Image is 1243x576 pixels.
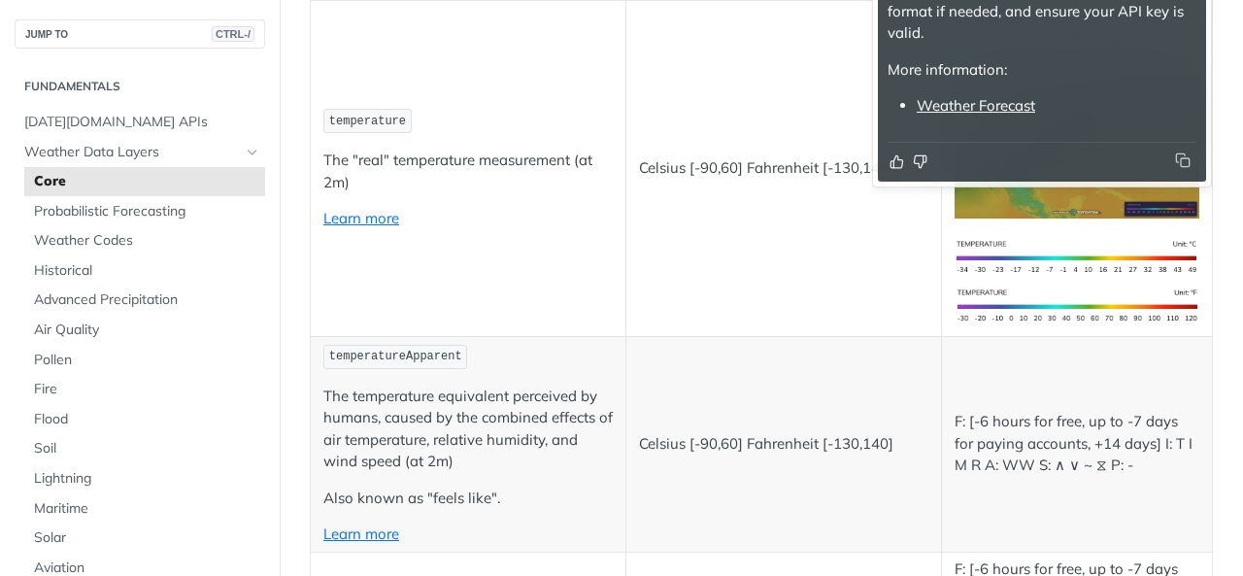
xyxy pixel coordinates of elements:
button: Copy to clipboard [1169,152,1196,168]
span: Weather Data Layers [24,143,240,162]
a: [DATE][DOMAIN_NAME] APIs [15,108,265,137]
a: Soil [24,434,265,463]
a: Weather Codes [24,226,265,255]
p: More information: [888,59,1196,82]
span: Soil [34,439,260,458]
button: JUMP TOCTRL-/ [15,19,265,49]
p: F: [-6 hours for free, up to -7 days for paying accounts, +14 days] I: T I M R A: WW S: ∧ ∨ ~ ⧖ P: - [955,411,1199,477]
a: Weather Forecast [917,96,1035,115]
span: Probabilistic Forecasting [34,202,260,221]
span: Expand image [955,295,1199,314]
span: Maritime [34,499,260,519]
a: Pollen [24,346,265,375]
p: Celsius [-90,60] Fahrenheit [-130,140] [639,157,928,180]
a: Lightning [24,464,265,493]
span: Core [34,172,260,191]
a: Core [24,167,265,196]
a: Fire [24,375,265,404]
a: Advanced Precipitation [24,286,265,315]
span: Weather Codes [34,231,260,251]
span: temperatureApparent [329,350,462,363]
a: Learn more [323,525,399,543]
p: Also known as "feels like". [323,488,613,510]
span: Expand image [955,247,1199,265]
p: The "real" temperature measurement (at 2m) [323,150,613,193]
span: Air Quality [34,321,260,340]
a: Solar [24,524,265,553]
span: temperature [329,115,406,128]
p: The temperature equivalent perceived by humans, caused by the combined effects of air temperature... [323,386,613,473]
a: Probabilistic Forecasting [24,197,265,226]
span: Pollen [34,351,260,370]
span: CTRL-/ [212,26,254,42]
a: Flood [24,405,265,434]
span: Solar [34,528,260,548]
button: Hide subpages for Weather Data Layers [245,145,260,160]
span: Lightning [34,469,260,489]
span: Advanced Precipitation [34,290,260,310]
span: Flood [34,410,260,429]
span: Fire [34,380,260,399]
a: Historical [24,256,265,286]
button: Thumbs up [888,152,906,172]
p: Celsius [-90,60] Fahrenheit [-130,140] [639,433,928,456]
span: Historical [34,261,260,281]
span: [DATE][DOMAIN_NAME] APIs [24,113,260,132]
h2: Fundamentals [15,78,265,95]
a: Learn more [323,209,399,227]
a: Weather Data LayersHide subpages for Weather Data Layers [15,138,265,167]
button: Thumbs down [911,152,929,172]
a: Maritime [24,494,265,524]
a: Air Quality [24,316,265,345]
